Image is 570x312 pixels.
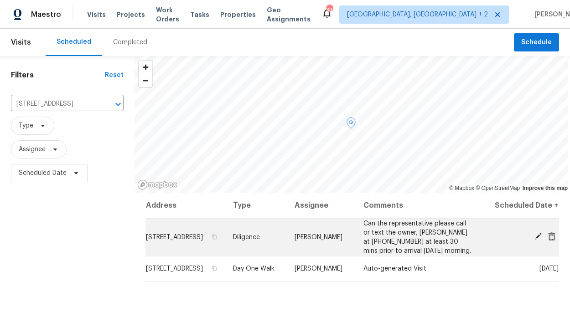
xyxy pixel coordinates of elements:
span: Projects [117,10,145,19]
div: Scheduled [57,37,91,46]
th: Address [145,193,226,218]
th: Comments [356,193,480,218]
div: 33 [326,5,332,15]
span: Schedule [521,37,552,48]
span: Tasks [190,11,209,18]
span: Edit [531,232,545,240]
span: Work Orders [156,5,179,24]
span: Diligence [233,234,260,240]
a: OpenStreetMap [476,185,520,191]
button: Zoom in [139,61,152,74]
span: Assignee [19,145,46,154]
h1: Filters [11,71,105,80]
span: [PERSON_NAME] [295,234,342,240]
input: Search for an address... [11,97,98,111]
span: [STREET_ADDRESS] [146,234,203,240]
span: [PERSON_NAME] [295,266,342,272]
button: Schedule [514,33,559,52]
div: Completed [113,38,147,47]
canvas: Map [135,56,568,193]
span: Visits [87,10,106,19]
span: [DATE] [539,266,559,272]
a: Mapbox homepage [137,179,177,190]
div: Reset [105,71,124,80]
button: Open [112,98,124,111]
th: Assignee [287,193,356,218]
a: Mapbox [449,185,474,191]
div: Map marker [347,118,356,132]
span: Can the representative please call or text the owner, [PERSON_NAME] at [PHONE_NUMBER] at least 30... [363,220,471,254]
th: Scheduled Date ↑ [480,193,559,218]
button: Copy Address [210,233,218,241]
button: Copy Address [210,264,218,272]
span: Properties [220,10,256,19]
span: Day One Walk [233,266,275,272]
span: Cancel [545,232,559,240]
span: [STREET_ADDRESS] [146,266,203,272]
span: Visits [11,32,31,52]
span: Scheduled Date [19,169,67,178]
span: Geo Assignments [267,5,311,24]
a: Improve this map [523,185,568,191]
span: Auto-generated Visit [363,266,426,272]
th: Type [226,193,287,218]
span: [GEOGRAPHIC_DATA], [GEOGRAPHIC_DATA] + 2 [347,10,488,19]
span: Maestro [31,10,61,19]
span: Type [19,121,33,130]
button: Zoom out [139,74,152,87]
